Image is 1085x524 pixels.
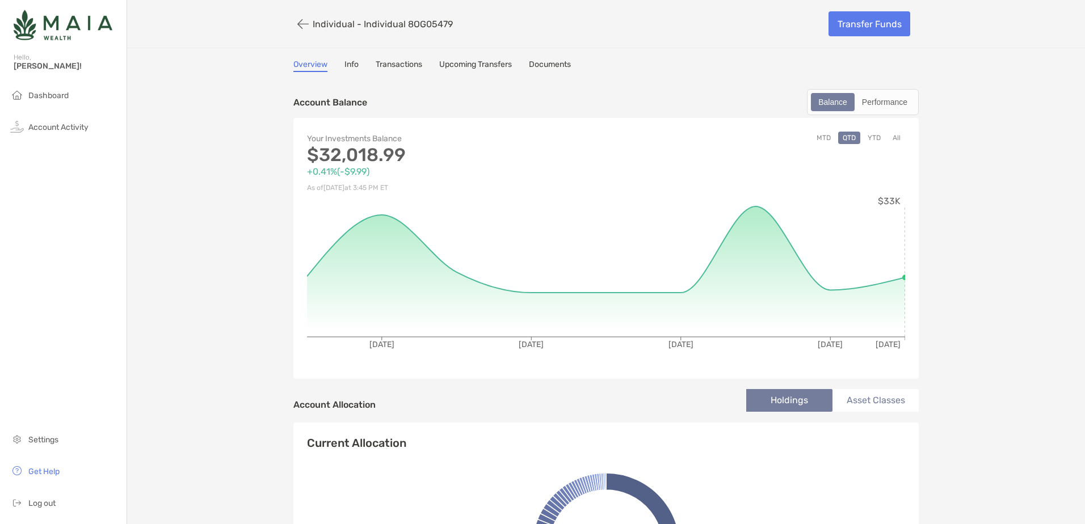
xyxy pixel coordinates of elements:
li: Asset Classes [832,389,919,412]
tspan: [DATE] [668,340,693,349]
tspan: [DATE] [818,340,843,349]
a: Documents [529,60,571,72]
p: As of [DATE] at 3:45 PM ET [307,181,606,195]
img: settings icon [10,432,24,446]
tspan: [DATE] [876,340,901,349]
span: Settings [28,435,58,445]
img: activity icon [10,120,24,133]
tspan: [DATE] [369,340,394,349]
a: Transactions [376,60,422,72]
button: All [888,132,905,144]
h4: Account Allocation [293,399,376,410]
p: Account Balance [293,95,367,109]
a: Upcoming Transfers [439,60,512,72]
div: Performance [856,94,914,110]
div: Balance [812,94,853,110]
p: Individual - Individual 8OG05479 [313,19,453,29]
span: Account Activity [28,122,89,132]
span: [PERSON_NAME]! [14,61,120,71]
p: Your Investments Balance [307,132,606,146]
span: Log out [28,498,56,508]
tspan: [DATE] [519,340,544,349]
div: segmented control [807,89,919,115]
h4: Current Allocation [307,436,406,450]
img: household icon [10,88,24,102]
a: Overview [293,60,327,72]
button: YTD [863,132,885,144]
p: +0.41% ( -$9.99 ) [307,164,606,179]
img: get-help icon [10,464,24,477]
img: Zoe Logo [14,5,112,45]
span: Get Help [28,467,60,476]
p: $32,018.99 [307,148,606,162]
button: MTD [812,132,835,144]
button: QTD [838,132,860,144]
li: Holdings [746,389,832,412]
a: Info [344,60,359,72]
a: Transfer Funds [829,11,910,36]
img: logout icon [10,496,24,509]
span: Dashboard [28,91,69,100]
tspan: $33K [878,196,901,206]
